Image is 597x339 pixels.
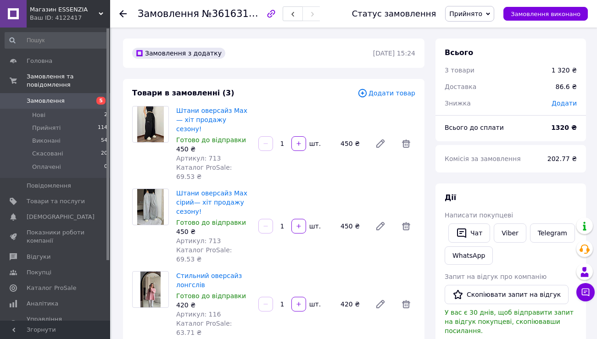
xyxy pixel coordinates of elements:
[27,300,58,308] span: Аналітика
[32,137,61,145] span: Виконані
[445,67,474,74] span: 3 товари
[448,223,490,243] button: Чат
[104,111,107,119] span: 2
[357,88,415,98] span: Додати товар
[176,155,221,162] span: Артикул: 713
[449,10,482,17] span: Прийнято
[445,273,547,280] span: Запит на відгук про компанію
[445,246,493,265] a: WhatsApp
[352,9,436,18] div: Статус замовлення
[552,100,577,107] span: Додати
[32,150,63,158] span: Скасовані
[337,220,368,233] div: 450 ₴
[530,223,575,243] a: Telegram
[176,136,246,144] span: Готово до відправки
[32,111,45,119] span: Нові
[176,237,221,245] span: Артикул: 713
[98,124,107,132] span: 114
[119,9,127,18] div: Повернутися назад
[27,213,95,221] span: [DEMOGRAPHIC_DATA]
[202,8,267,19] span: №361631015
[552,66,577,75] div: 1 320 ₴
[176,246,232,263] span: Каталог ProSale: 69.53 ₴
[397,295,415,313] span: Видалити
[132,48,225,59] div: Замовлення з додатку
[27,182,71,190] span: Повідомлення
[551,124,577,131] b: 1320 ₴
[176,144,251,154] div: 450 ₴
[137,189,164,225] img: Штани оверсайз Max сірий— хіт продажу сезону!
[101,137,107,145] span: 54
[27,97,65,105] span: Замовлення
[176,292,246,300] span: Готово до відправки
[132,89,234,97] span: Товари в замовленні (3)
[27,268,51,277] span: Покупці
[371,217,390,235] a: Редагувати
[138,8,199,19] span: Замовлення
[176,311,221,318] span: Артикул: 116
[445,309,574,334] span: У вас є 30 днів, щоб відправити запит на відгук покупцеві, скопіювавши посилання.
[30,14,110,22] div: Ваш ID: 4122417
[176,320,232,336] span: Каталог ProSale: 63.71 ₴
[445,124,504,131] span: Всього до сплати
[371,295,390,313] a: Редагувати
[140,272,161,307] img: Стильний оверсайз лонгслів
[445,193,456,202] span: Дії
[32,163,61,171] span: Оплачені
[494,223,526,243] a: Viber
[176,300,251,310] div: 420 ₴
[397,217,415,235] span: Видалити
[550,77,582,97] div: 86.6 ₴
[176,227,251,236] div: 450 ₴
[337,298,368,311] div: 420 ₴
[371,134,390,153] a: Редагувати
[5,32,108,49] input: Пошук
[397,134,415,153] span: Видалити
[96,97,106,105] span: 5
[445,211,513,219] span: Написати покупцеві
[307,222,322,231] div: шт.
[27,253,50,261] span: Відгуки
[27,57,52,65] span: Головна
[32,124,61,132] span: Прийняті
[445,100,471,107] span: Знижка
[176,189,247,215] a: Штани оверсайз Max сірий— хіт продажу сезону!
[511,11,580,17] span: Замовлення виконано
[176,164,232,180] span: Каталог ProSale: 69.53 ₴
[307,300,322,309] div: шт.
[337,137,368,150] div: 450 ₴
[445,155,521,162] span: Комісія за замовлення
[176,219,246,226] span: Готово до відправки
[27,284,76,292] span: Каталог ProSale
[176,272,242,289] a: Стильний оверсайз лонгслів
[27,197,85,206] span: Товари та послуги
[30,6,99,14] span: Магазин ESSENZIA
[101,150,107,158] span: 20
[576,283,595,301] button: Чат з покупцем
[445,285,569,304] button: Скопіювати запит на відгук
[445,48,473,57] span: Всього
[27,72,110,89] span: Замовлення та повідомлення
[445,83,476,90] span: Доставка
[137,106,164,142] img: Штани оверсайз Max — хіт продажу сезону!
[503,7,588,21] button: Замовлення виконано
[307,139,322,148] div: шт.
[104,163,107,171] span: 0
[27,315,85,332] span: Управління сайтом
[547,155,577,162] span: 202.77 ₴
[373,50,415,57] time: [DATE] 15:24
[176,107,247,133] a: Штани оверсайз Max — хіт продажу сезону!
[27,228,85,245] span: Показники роботи компанії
